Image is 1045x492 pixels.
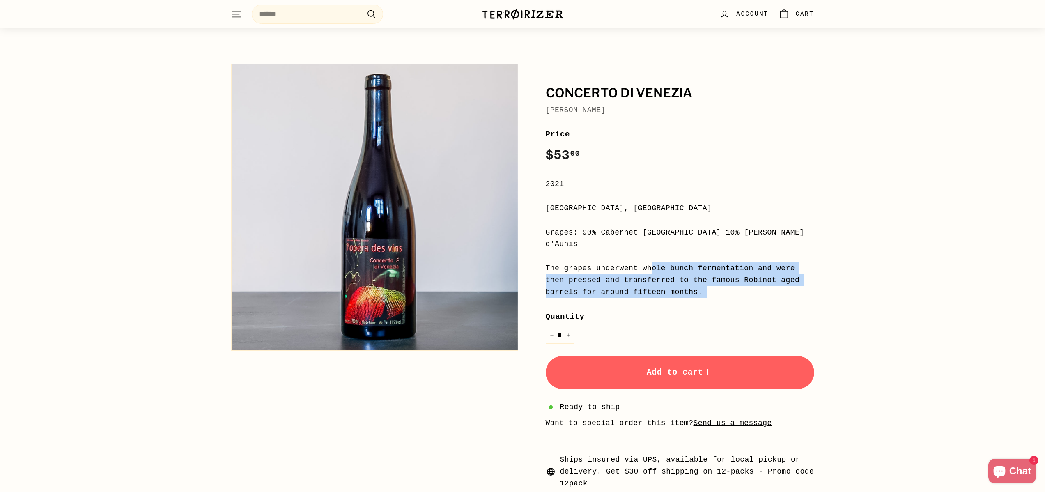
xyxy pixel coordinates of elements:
a: [PERSON_NAME] [546,106,606,114]
li: Want to special order this item? [546,417,814,429]
a: Cart [774,2,819,26]
button: Increase item quantity by one [562,327,574,344]
button: Reduce item quantity by one [546,327,558,344]
span: $53 [546,148,580,163]
span: Ready to ship [560,401,620,413]
label: Quantity [546,310,814,323]
sup: 00 [570,149,580,158]
span: Add to cart [647,368,713,377]
span: Cart [796,9,814,18]
a: Send us a message [694,419,772,427]
span: Ships insured via UPS, available for local pickup or delivery. Get $30 off shipping on 12-packs -... [560,454,814,489]
inbox-online-store-chat: Shopify online store chat [986,459,1038,485]
h1: Concerto di Venezia [546,86,814,100]
a: Account [714,2,773,26]
button: Add to cart [546,356,814,389]
div: Grapes: 90% Cabernet [GEOGRAPHIC_DATA] 10% [PERSON_NAME] d'Aunis [546,227,814,251]
div: [GEOGRAPHIC_DATA], [GEOGRAPHIC_DATA] [546,202,814,214]
input: quantity [546,327,574,344]
div: The grapes underwent whole bunch fermentation and were then pressed and transferred to the famous... [546,262,814,298]
div: 2021 [546,178,814,190]
label: Price [546,128,814,140]
span: Account [736,9,768,18]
